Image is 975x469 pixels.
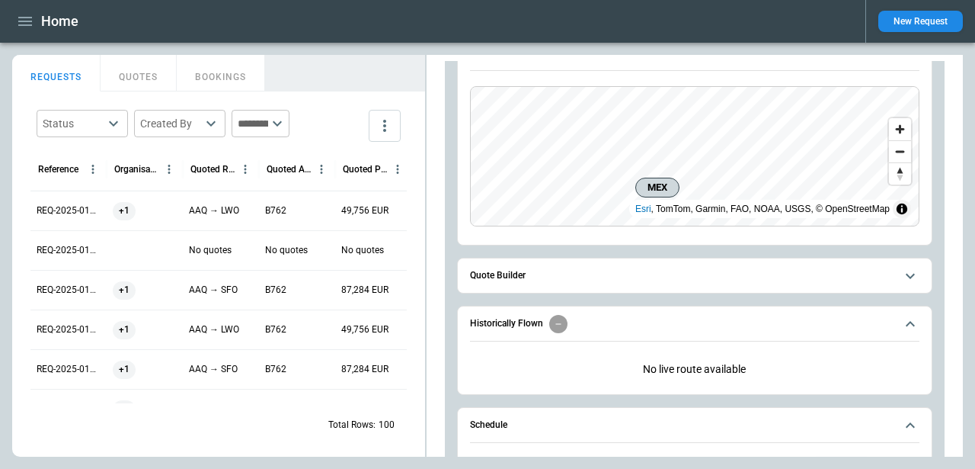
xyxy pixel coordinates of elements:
p: REQ-2025-011414 [37,244,101,257]
span: +1 [113,191,136,230]
div: Quoted Aircraft [267,164,312,175]
p: AAQ → SFO [189,363,238,376]
p: 49,756 EUR [341,323,388,336]
p: B762 [265,204,286,217]
button: Reference column menu [83,159,103,179]
div: Created By [140,116,201,131]
span: MEX [642,180,673,195]
div: Status [43,116,104,131]
p: Total Rows: [328,419,376,432]
canvas: Map [471,87,919,226]
a: Esri [635,204,651,214]
div: Reference [38,164,78,175]
h6: Historically Flown [470,319,543,329]
button: Schedule [470,408,919,443]
p: AAQ → SFO [189,284,238,297]
p: No quotes [189,244,232,257]
button: Zoom in [889,118,911,140]
p: 49,756 EUR [341,204,388,217]
summary: Toggle attribution [893,200,911,218]
p: 100 [379,419,395,432]
div: Quoted Price [343,164,388,175]
button: Quoted Price column menu [388,159,408,179]
p: No quotes [341,244,384,257]
button: Quote Builder [470,259,919,293]
p: 87,284 EUR [341,363,388,376]
button: REQUESTS [12,55,101,92]
p: B762 [265,323,286,336]
p: REQ-2025-011412 [37,323,101,336]
button: Quoted Aircraft column menu [312,159,331,179]
p: B762 [265,363,286,376]
div: Quoted Route [190,164,235,175]
button: Reset bearing to north [889,162,911,185]
button: QUOTES [101,55,177,92]
p: REQ-2025-011413 [37,284,101,297]
span: +1 [113,310,136,349]
button: New Request [878,11,963,32]
p: AAQ → LWO [189,323,239,336]
button: Organisation column menu [159,159,179,179]
div: Organisation [114,164,159,175]
p: No quotes [265,244,308,257]
div: Historically Flown [470,351,919,388]
h1: Home [41,12,78,31]
button: Zoom out [889,140,911,162]
h6: Quote Builder [470,271,526,281]
p: REQ-2025-011411 [37,363,101,376]
div: , TomTom, Garmin, FAO, NOAA, USGS, © OpenStreetMap [635,201,890,217]
p: AAQ → LWO [189,204,239,217]
button: Historically Flown [470,307,919,342]
h6: Schedule [470,420,507,430]
p: REQ-2025-011415 [37,204,101,217]
p: 87,284 EUR [341,284,388,297]
button: more [369,110,401,142]
button: BOOKINGS [177,55,265,92]
span: +1 [113,350,136,389]
button: Quoted Route column menu [235,159,255,179]
p: No live route available [470,351,919,388]
span: +1 [113,271,136,310]
p: B762 [265,284,286,297]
